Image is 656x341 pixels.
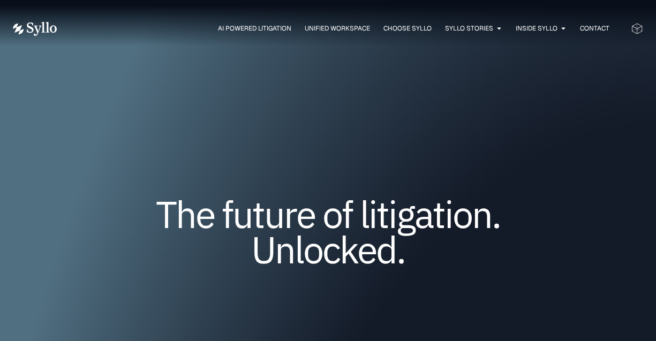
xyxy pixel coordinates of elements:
a: Choose Syllo [383,24,432,33]
a: Contact [580,24,609,33]
h1: The future of litigation. Unlocked. [77,196,579,267]
a: Inside Syllo [516,24,557,33]
nav: Menu [78,24,609,34]
div: Menu Toggle [78,24,609,34]
a: Syllo Stories [445,24,493,33]
a: AI Powered Litigation [218,24,291,33]
a: Unified Workspace [305,24,370,33]
img: Vector [13,22,57,36]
